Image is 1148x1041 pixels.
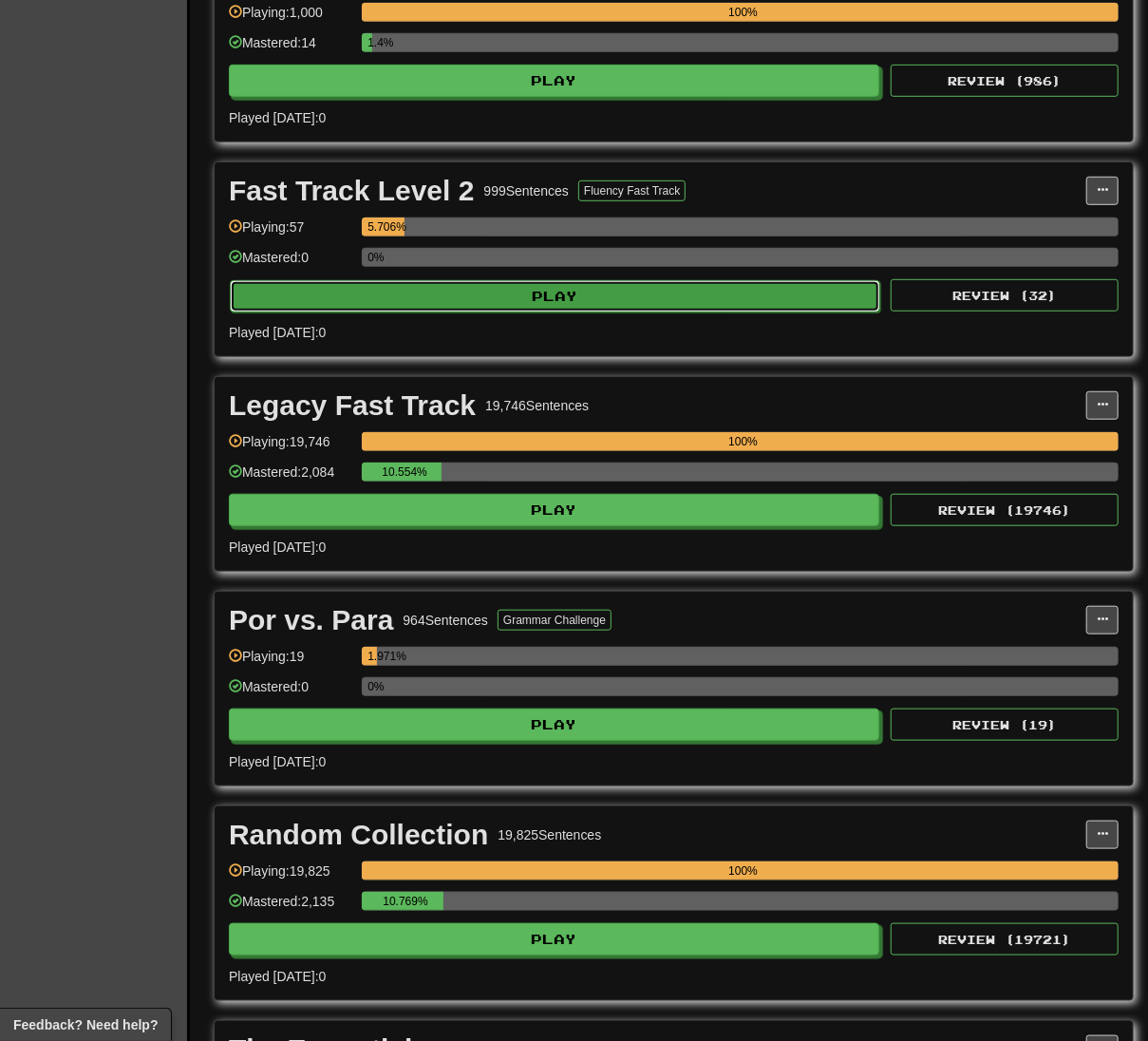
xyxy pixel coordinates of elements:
[367,3,1119,22] div: 100%
[367,218,405,237] div: 5.706%
[229,432,352,464] div: Playing: 19,746
[229,110,326,125] span: Played [DATE]: 0
[484,181,570,200] div: 999 Sentences
[229,463,352,494] div: Mastered: 2,084
[229,754,326,769] span: Played [DATE]: 0
[230,280,880,312] button: Play
[229,821,488,849] div: Random Collection
[229,248,352,279] div: Mastered: 0
[367,861,1119,880] div: 100%
[367,647,376,666] div: 1.971%
[229,3,352,34] div: Playing: 1,000
[891,279,1119,312] button: Review (32)
[229,892,352,923] div: Mastered: 2,135
[891,494,1119,526] button: Review (19746)
[498,825,601,844] div: 19,825 Sentences
[891,709,1119,741] button: Review (19)
[229,606,393,634] div: Por vs. Para
[578,180,686,201] button: Fluency Fast Track
[229,709,879,741] button: Play
[229,969,326,984] span: Played [DATE]: 0
[229,539,326,555] span: Played [DATE]: 0
[229,861,352,893] div: Playing: 19,825
[403,611,488,630] div: 964 Sentences
[229,494,879,526] button: Play
[498,610,612,631] button: Grammar Challenge
[229,325,326,340] span: Played [DATE]: 0
[13,1015,158,1034] span: Open feedback widget
[367,892,443,911] div: 10.769%
[229,647,352,678] div: Playing: 19
[229,33,352,65] div: Mastered: 14
[229,218,352,249] div: Playing: 57
[229,177,475,205] div: Fast Track Level 2
[367,432,1119,451] div: 100%
[229,677,352,709] div: Mastered: 0
[229,65,879,97] button: Play
[229,923,879,956] button: Play
[367,463,442,482] div: 10.554%
[229,391,476,420] div: Legacy Fast Track
[485,396,589,415] div: 19,746 Sentences
[891,65,1119,97] button: Review (986)
[367,33,372,52] div: 1.4%
[891,923,1119,956] button: Review (19721)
